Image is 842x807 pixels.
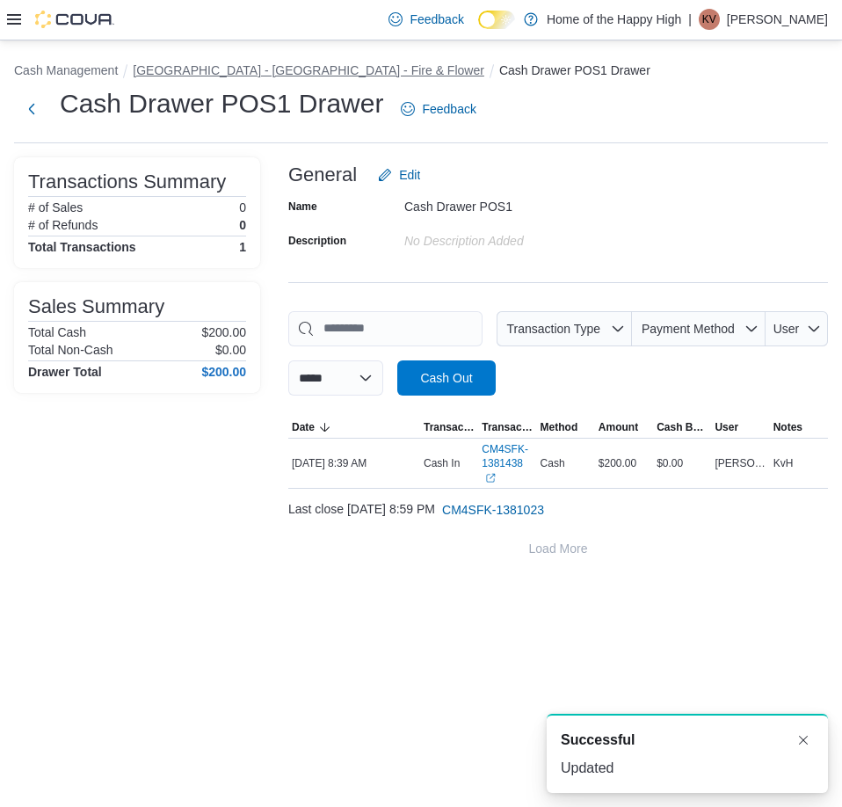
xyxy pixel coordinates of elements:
[35,11,114,28] img: Cova
[288,531,828,566] button: Load More
[599,420,638,434] span: Amount
[766,311,828,346] button: User
[541,420,578,434] span: Method
[715,420,738,434] span: User
[288,200,317,214] label: Name
[478,417,536,438] button: Transaction #
[28,200,83,214] h6: # of Sales
[653,417,711,438] button: Cash Back
[773,322,800,336] span: User
[28,218,98,232] h6: # of Refunds
[422,100,475,118] span: Feedback
[657,420,708,434] span: Cash Back
[537,417,595,438] button: Method
[561,730,635,751] span: Successful
[292,420,315,434] span: Date
[28,240,136,254] h4: Total Transactions
[420,417,478,438] button: Transaction Type
[529,540,588,557] span: Load More
[435,492,551,527] button: CM4SFK-1381023
[506,322,600,336] span: Transaction Type
[288,417,420,438] button: Date
[288,164,357,185] h3: General
[561,758,814,779] div: Updated
[702,9,716,30] span: KV
[28,171,226,193] h3: Transactions Summary
[632,311,766,346] button: Payment Method
[404,227,640,248] div: No Description added
[699,9,720,30] div: Kirsten Von Hollen
[561,730,814,751] div: Notification
[215,343,246,357] p: $0.00
[133,63,484,77] button: [GEOGRAPHIC_DATA] - [GEOGRAPHIC_DATA] - Fire & Flower
[239,200,246,214] p: 0
[239,218,246,232] p: 0
[201,325,246,339] p: $200.00
[60,86,383,121] h1: Cash Drawer POS1 Drawer
[497,311,632,346] button: Transaction Type
[727,9,828,30] p: [PERSON_NAME]
[399,166,420,184] span: Edit
[773,456,794,470] span: KvH
[201,365,246,379] h4: $200.00
[420,369,472,387] span: Cash Out
[442,501,544,519] span: CM4SFK-1381023
[381,2,470,37] a: Feedback
[793,730,814,751] button: Dismiss toast
[28,296,164,317] h3: Sales Summary
[595,417,653,438] button: Amount
[424,456,460,470] p: Cash In
[394,91,483,127] a: Feedback
[371,157,427,193] button: Edit
[397,360,496,396] button: Cash Out
[424,420,475,434] span: Transaction Type
[711,417,769,438] button: User
[499,63,650,77] button: Cash Drawer POS1 Drawer
[482,420,533,434] span: Transaction #
[485,473,496,483] svg: External link
[14,91,49,127] button: Next
[541,456,565,470] span: Cash
[478,29,479,30] span: Dark Mode
[404,193,640,214] div: Cash Drawer POS1
[288,311,483,346] input: This is a search bar. As you type, the results lower in the page will automatically filter.
[288,453,420,474] div: [DATE] 8:39 AM
[288,234,346,248] label: Description
[482,442,533,484] a: CM4SFK-1381438External link
[288,492,828,527] div: Last close [DATE] 8:59 PM
[599,456,636,470] span: $200.00
[239,240,246,254] h4: 1
[653,453,711,474] div: $0.00
[642,322,735,336] span: Payment Method
[28,365,102,379] h4: Drawer Total
[410,11,463,28] span: Feedback
[14,62,828,83] nav: An example of EuiBreadcrumbs
[28,343,113,357] h6: Total Non-Cash
[715,456,766,470] span: [PERSON_NAME]
[28,325,86,339] h6: Total Cash
[770,417,828,438] button: Notes
[547,9,681,30] p: Home of the Happy High
[14,63,118,77] button: Cash Management
[478,11,515,29] input: Dark Mode
[688,9,692,30] p: |
[773,420,802,434] span: Notes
